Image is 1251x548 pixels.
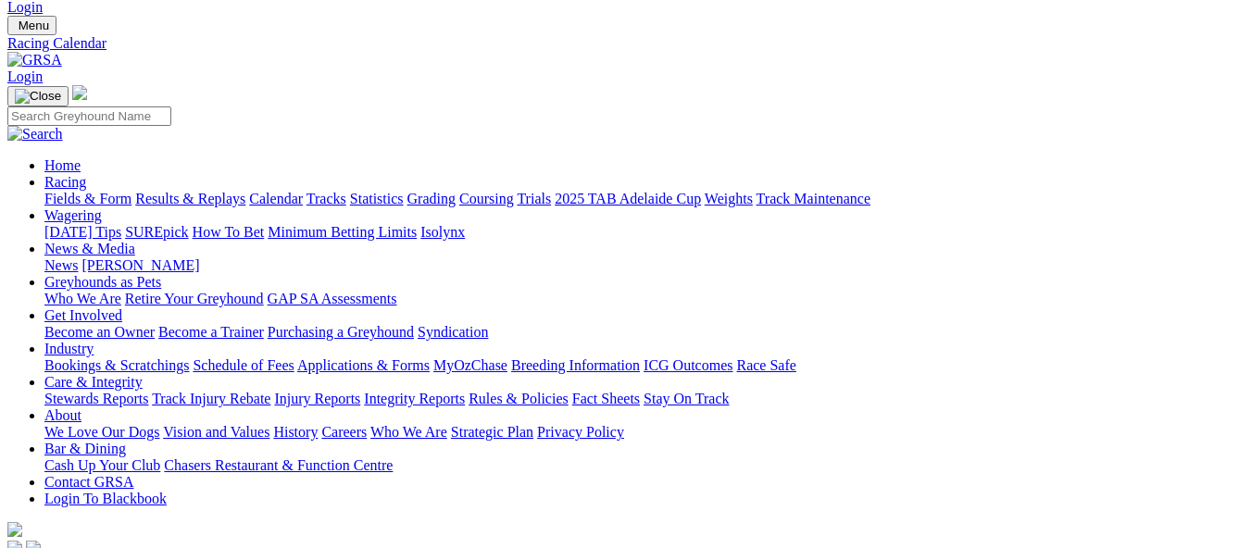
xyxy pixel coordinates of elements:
a: 2025 TAB Adelaide Cup [555,191,701,206]
button: Toggle navigation [7,86,69,106]
a: Careers [321,424,367,440]
a: Schedule of Fees [193,357,294,373]
span: Menu [19,19,49,32]
a: About [44,407,81,423]
a: [DATE] Tips [44,224,121,240]
a: Race Safe [736,357,795,373]
a: Purchasing a Greyhound [268,324,414,340]
a: Syndication [418,324,488,340]
a: Contact GRSA [44,474,133,490]
a: Calendar [249,191,303,206]
a: Results & Replays [135,191,245,206]
a: Track Injury Rebate [152,391,270,406]
a: MyOzChase [433,357,507,373]
div: Racing [44,191,1244,207]
a: Racing Calendar [7,35,1244,52]
a: Wagering [44,207,102,223]
div: Get Involved [44,324,1244,341]
a: Integrity Reports [364,391,465,406]
a: Industry [44,341,94,356]
div: Industry [44,357,1244,374]
a: SUREpick [125,224,188,240]
input: Search [7,106,171,126]
a: Greyhounds as Pets [44,274,161,290]
img: logo-grsa-white.png [72,85,87,100]
a: News [44,257,78,273]
img: Search [7,126,63,143]
a: [PERSON_NAME] [81,257,199,273]
a: Fields & Form [44,191,131,206]
a: Bookings & Scratchings [44,357,189,373]
a: Become a Trainer [158,324,264,340]
a: Cash Up Your Club [44,457,160,473]
a: Racing [44,174,86,190]
a: Retire Your Greyhound [125,291,264,306]
div: News & Media [44,257,1244,274]
a: Applications & Forms [297,357,430,373]
a: News & Media [44,241,135,256]
a: GAP SA Assessments [268,291,397,306]
div: Greyhounds as Pets [44,291,1244,307]
a: Grading [407,191,456,206]
a: Become an Owner [44,324,155,340]
a: Stewards Reports [44,391,148,406]
img: logo-grsa-white.png [7,522,22,537]
a: Who We Are [370,424,447,440]
a: Track Maintenance [757,191,870,206]
a: Statistics [350,191,404,206]
a: Weights [705,191,753,206]
img: Close [15,89,61,104]
a: Strategic Plan [451,424,533,440]
a: Vision and Values [163,424,269,440]
a: Get Involved [44,307,122,323]
div: Wagering [44,224,1244,241]
a: History [273,424,318,440]
a: Breeding Information [511,357,640,373]
img: GRSA [7,52,62,68]
a: Home [44,157,81,173]
a: Care & Integrity [44,374,143,390]
a: Rules & Policies [469,391,569,406]
a: Stay On Track [644,391,729,406]
div: Care & Integrity [44,391,1244,407]
div: Bar & Dining [44,457,1244,474]
a: Who We Are [44,291,121,306]
a: ICG Outcomes [644,357,732,373]
a: We Love Our Dogs [44,424,159,440]
a: Login [7,68,43,84]
a: Tracks [306,191,346,206]
a: Chasers Restaurant & Function Centre [164,457,393,473]
a: Bar & Dining [44,441,126,456]
a: Fact Sheets [572,391,640,406]
a: Coursing [459,191,514,206]
a: Injury Reports [274,391,360,406]
a: Login To Blackbook [44,491,167,506]
a: How To Bet [193,224,265,240]
div: About [44,424,1244,441]
a: Isolynx [420,224,465,240]
a: Minimum Betting Limits [268,224,417,240]
button: Toggle navigation [7,16,56,35]
a: Trials [517,191,551,206]
a: Privacy Policy [537,424,624,440]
